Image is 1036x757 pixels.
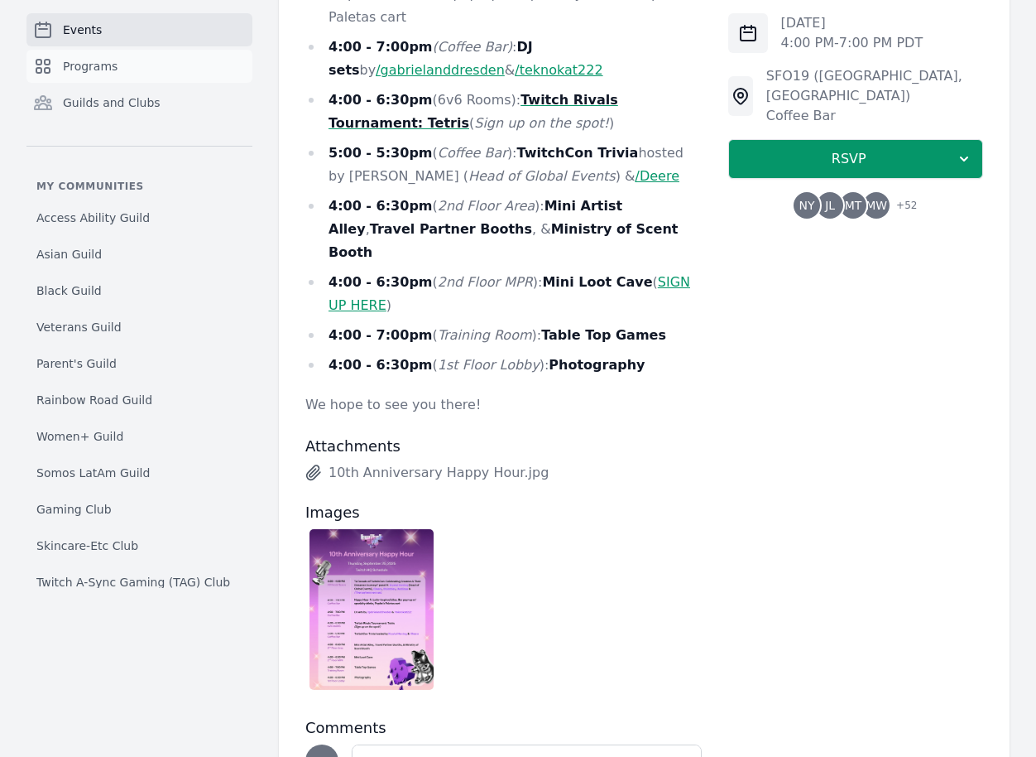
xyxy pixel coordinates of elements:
span: + 52 [886,195,917,219]
span: Somos LatAm Guild [36,465,150,481]
a: Rainbow Road Guild [26,385,252,415]
span: Gaming Club [36,501,112,518]
li: ( ): [305,354,702,377]
h3: Comments [305,718,702,738]
span: Rainbow Road Guild [36,392,152,408]
h3: Images [305,503,702,523]
li: ( ): , , & [305,195,702,264]
a: Parent's Guild [26,349,252,378]
span: RSVP [742,149,956,169]
span: Veterans Guild [36,319,122,335]
div: SFO19 ([GEOGRAPHIC_DATA], [GEOGRAPHIC_DATA]) [766,66,983,106]
li: ( ): ( ) [305,271,702,317]
span: Access Ability Guild [36,210,150,226]
p: My communities [26,180,252,193]
em: Sign up on the spot! [474,115,609,131]
a: Programs [26,50,252,83]
button: RSVP [728,139,983,179]
nav: Sidebar [26,13,252,588]
span: Skincare-Etc Club [36,538,138,554]
strong: TwitchCon Trivia [517,145,639,161]
span: MT [845,200,862,211]
a: Skincare-Etc Club [26,531,252,561]
a: 10th Anniversary Happy Hour.jpg [305,463,702,483]
span: Parent's Guild [36,355,117,372]
span: Asian Guild [36,246,102,263]
span: Black Guild [36,282,102,299]
span: Events [63,22,102,38]
p: 4:00 PM - 7:00 PM PDT [781,33,923,53]
span: NY [799,200,815,211]
a: Black Guild [26,276,252,306]
em: Training Room [438,327,532,343]
div: Coffee Bar [766,106,983,126]
strong: Travel Partner Booths [370,221,532,237]
li: ( ): hosted by [PERSON_NAME] ( ) & [305,142,702,188]
span: MW [866,200,887,211]
a: Women+ Guild [26,422,252,451]
strong: 4:00 - 7:00pm [329,327,433,343]
li: ( ): [305,324,702,347]
em: Head of Global Events [468,168,616,184]
em: Coffee Bar [438,145,507,161]
a: Veterans Guild [26,312,252,342]
a: Twitch A-Sync Gaming (TAG) Club [26,567,252,597]
em: (Coffee Bar) [433,39,513,55]
a: Asian Guild [26,239,252,269]
a: Events [26,13,252,46]
strong: 4:00 - 7:00pm [329,39,433,55]
li: (6v6 Rooms): ( ) [305,89,702,135]
em: 1st Floor Lobby [438,357,540,373]
img: 10th%20Anniversary%20Happy%20Hour.jpg [309,529,434,690]
a: /Deere [636,168,679,184]
strong: 4:00 - 6:30pm [329,198,433,214]
span: Programs [63,58,118,75]
li: : by & [305,36,702,82]
p: We hope to see you there! [305,393,702,417]
a: Guilds and Clubs [26,86,252,119]
strong: 4:00 - 6:30pm [329,274,433,290]
a: Access Ability Guild [26,203,252,233]
p: [DATE] [781,13,923,33]
a: /gabrielanddresden [376,62,505,78]
span: Twitch A-Sync Gaming (TAG) Club [36,574,230,591]
a: Somos LatAm Guild [26,458,252,488]
strong: 5:00 - 5:30pm [329,145,433,161]
span: Guilds and Clubs [63,94,161,111]
em: 2nd Floor MPR [438,274,533,290]
span: JL [825,200,835,211]
h3: Attachments [305,436,702,456]
a: Gaming Club [26,494,252,524]
em: 2nd Floor Area [438,198,535,214]
strong: 4:00 - 6:30pm [329,357,433,373]
strong: Mini Loot Cave [542,274,652,290]
strong: Table Top Games [541,327,666,343]
strong: Photography [549,357,645,373]
a: /teknokat222 [515,62,602,78]
strong: 4:00 - 6:30pm [329,92,433,108]
span: Women+ Guild [36,428,123,445]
